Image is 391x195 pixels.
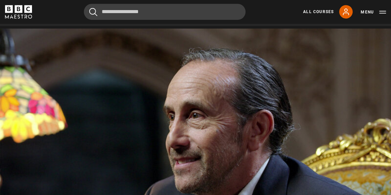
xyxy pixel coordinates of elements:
input: Search [84,4,246,20]
button: Submit the search query [89,8,97,16]
button: Toggle navigation [361,9,386,15]
svg: BBC Maestro [5,5,32,18]
a: All Courses [303,9,334,15]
